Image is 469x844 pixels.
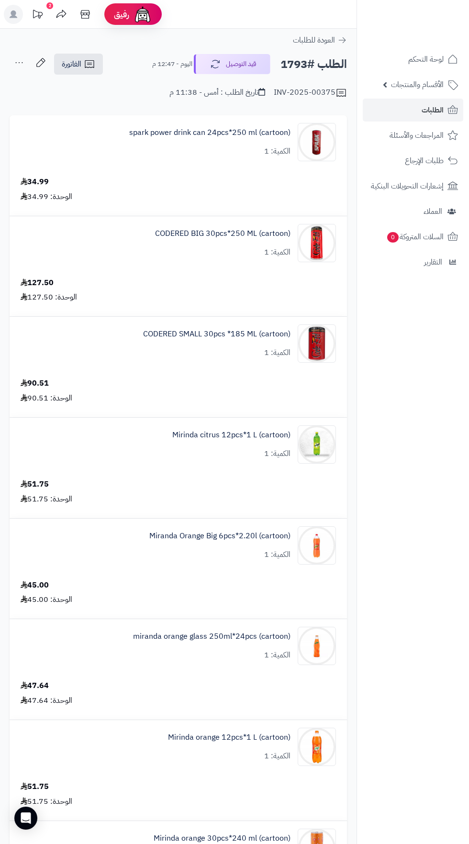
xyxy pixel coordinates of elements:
[46,2,53,9] div: 2
[280,55,347,74] h2: الطلب #1793
[264,247,290,258] div: الكمية: 1
[155,228,290,239] a: CODERED BIG 30pcs*250 ML (cartoon)
[21,191,72,202] div: الوحدة: 34.99
[194,54,270,74] button: قيد التوصيل
[21,580,49,591] div: 45.00
[152,59,192,69] small: اليوم - 12:47 م
[387,232,399,243] span: 0
[21,177,49,188] div: 34.99
[143,329,290,340] a: CODERED SMALL 30pcs *185 ML (cartoon)
[404,25,460,45] img: logo-2.png
[25,5,49,26] a: تحديثات المنصة
[14,807,37,830] div: Open Intercom Messenger
[274,87,347,99] div: INV-2025-00375
[386,230,444,244] span: السلات المتروكة
[371,179,444,193] span: إشعارات التحويلات البنكية
[129,127,290,138] a: spark power drink can 24pcs*250 ml (cartoon)
[264,549,290,560] div: الكمية: 1
[264,347,290,358] div: الكمية: 1
[21,594,72,605] div: الوحدة: 45.00
[114,9,129,20] span: رفيق
[391,78,444,91] span: الأقسام والمنتجات
[149,531,290,542] a: Miranda Orange Big 6pcs*2.20l (cartoon)
[293,34,335,46] span: العودة للطلبات
[408,53,444,66] span: لوحة التحكم
[390,129,444,142] span: المراجعات والأسئلة
[264,448,290,459] div: الكمية: 1
[363,124,463,147] a: المراجعات والأسئلة
[424,205,442,218] span: العملاء
[154,833,290,844] a: Mirinda orange 30pcs*240 ml (cartoon)
[363,48,463,71] a: لوحة التحكم
[298,526,335,565] img: 1747574203-8a7d3ffb-4f3f-4704-a106-a98e4bc3-90x90.jpg
[264,751,290,762] div: الكمية: 1
[172,430,290,441] a: Mirinda citrus 12pcs*1 L (cartoon)
[21,393,72,404] div: الوحدة: 90.51
[298,627,335,665] img: 1747574773-e61c9a19-4e83-4320-9f6a-9483b2a3-90x90.jpg
[21,494,72,505] div: الوحدة: 51.75
[264,146,290,157] div: الكمية: 1
[298,728,335,766] img: 1747574948-012000802850_1-90x90.jpg
[264,650,290,661] div: الكمية: 1
[169,87,265,98] div: تاريخ الطلب : أمس - 11:38 م
[21,796,72,807] div: الوحدة: 51.75
[363,149,463,172] a: طلبات الإرجاع
[62,58,81,70] span: الفاتورة
[422,103,444,117] span: الطلبات
[363,225,463,248] a: السلات المتروكة0
[363,251,463,274] a: التقارير
[298,425,335,464] img: 1747566256-XP8G23evkchGmxKUr8YaGb2gsq2hZno4-90x90.jpg
[293,34,347,46] a: العودة للطلبات
[168,732,290,743] a: Mirinda orange 12pcs*1 L (cartoon)
[21,781,49,792] div: 51.75
[21,479,49,490] div: 51.75
[363,200,463,223] a: العملاء
[405,154,444,167] span: طلبات الإرجاع
[424,255,442,269] span: التقارير
[21,680,49,691] div: 47.64
[298,123,335,161] img: 1747517517-f85b5201-d493-429b-b138-9978c401-90x90.jpg
[363,99,463,122] a: الطلبات
[363,175,463,198] a: إشعارات التحويلات البنكية
[133,631,290,642] a: miranda orange glass 250ml*24pcs (cartoon)
[21,378,49,389] div: 90.51
[298,324,335,363] img: 1747536337-61lY7EtfpmL._AC_SL1500-90x90.jpg
[133,5,152,24] img: ai-face.png
[21,292,77,303] div: الوحدة: 127.50
[21,278,54,289] div: 127.50
[298,224,335,262] img: 1747536125-51jkufB9faL._AC_SL1000-90x90.jpg
[21,695,72,706] div: الوحدة: 47.64
[54,54,103,75] a: الفاتورة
